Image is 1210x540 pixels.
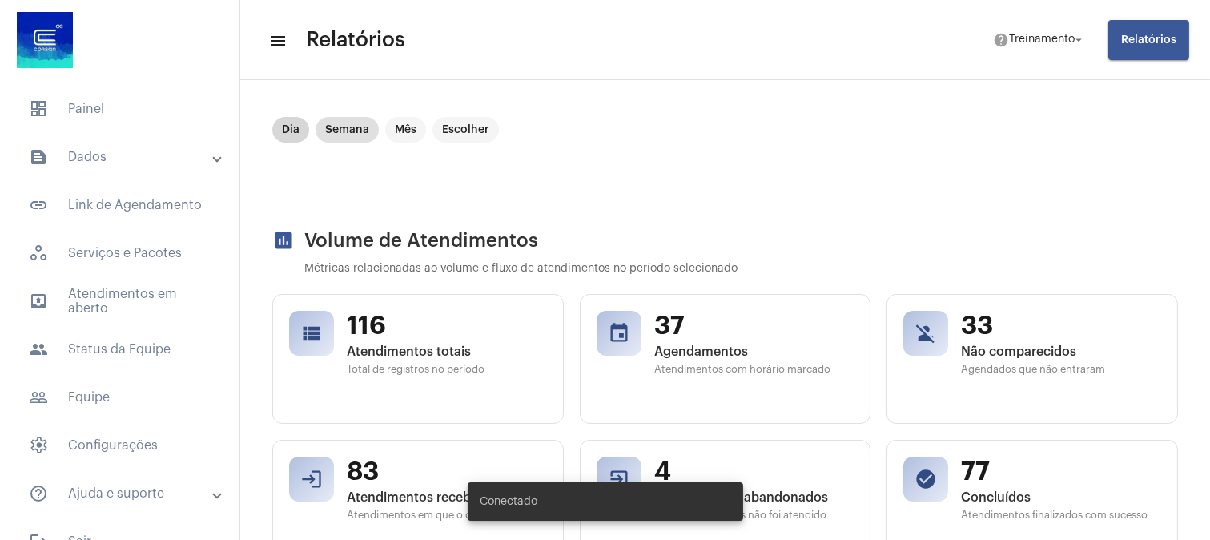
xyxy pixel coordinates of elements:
[29,484,48,503] mat-icon: sidenav icon
[16,426,223,465] span: Configurações
[347,311,547,341] span: 116
[269,31,285,50] mat-icon: sidenav icon
[347,457,547,487] span: 83
[16,282,223,320] span: Atendimentos em aberto
[654,345,854,359] span: Agendamentos
[10,474,239,513] mat-expansion-panel-header: sidenav iconAjuda e suporte
[29,388,48,407] mat-icon: sidenav icon
[29,436,48,455] span: sidenav icon
[16,330,223,369] span: Status da Equipe
[608,322,630,345] mat-icon: event
[983,24,1095,56] button: Treinamento
[29,484,214,503] mat-panel-title: Ajuda e suporte
[29,147,214,167] mat-panel-title: Dados
[1071,33,1086,47] mat-icon: arrow_drop_down
[347,364,547,375] span: Total de registros no período
[432,117,499,143] mat-chip: Escolher
[961,490,1161,505] span: Concluídos
[16,90,223,128] span: Painel
[1121,34,1176,46] span: Relatórios
[654,311,854,341] span: 37
[300,468,323,490] mat-icon: login
[347,510,547,521] span: Atendimentos em que o cliente acessou
[29,340,48,359] mat-icon: sidenav icon
[13,8,77,72] img: d4669ae0-8c07-2337-4f67-34b0df7f5ae4.jpeg
[29,195,48,215] mat-icon: sidenav icon
[300,322,323,345] mat-icon: view_list
[16,186,223,224] span: Link de Agendamento
[654,364,854,375] span: Atendimentos com horário marcado
[1009,34,1075,46] span: Treinamento
[347,345,547,359] span: Atendimentos totais
[272,229,1178,252] h2: Volume de Atendimentos
[29,292,48,311] mat-icon: sidenav icon
[961,311,1161,341] span: 33
[993,32,1009,48] mat-icon: help
[961,345,1161,359] span: Não comparecidos
[654,457,854,487] span: 4
[961,457,1161,487] span: 77
[272,117,309,143] mat-chip: Dia
[10,138,239,176] mat-expansion-panel-header: sidenav iconDados
[915,322,937,345] mat-icon: person_off
[480,494,538,510] span: Conectado
[316,117,379,143] mat-chip: Semana
[16,234,223,272] span: Serviços e Pacotes
[304,263,1178,275] p: Métricas relacionadas ao volume e fluxo de atendimentos no período selecionado
[306,27,405,53] span: Relatórios
[29,244,48,263] span: sidenav icon
[961,364,1161,375] span: Agendados que não entraram
[915,468,937,490] mat-icon: check_circle
[29,99,48,119] span: sidenav icon
[961,510,1161,521] span: Atendimentos finalizados com sucesso
[1108,20,1189,60] button: Relatórios
[272,229,295,252] mat-icon: assessment
[16,378,223,417] span: Equipe
[29,147,48,167] mat-icon: sidenav icon
[385,117,426,143] mat-chip: Mês
[347,490,547,505] span: Atendimentos recebidos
